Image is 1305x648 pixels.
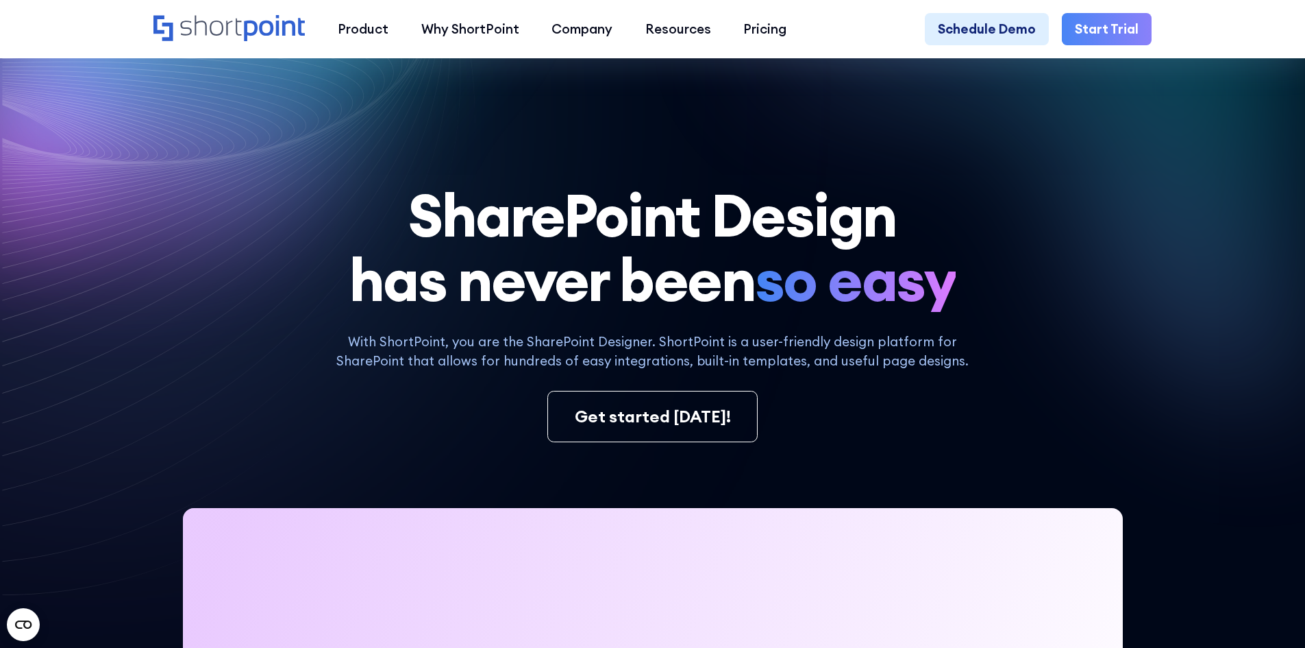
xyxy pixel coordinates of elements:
[728,13,804,46] a: Pricing
[321,13,405,46] a: Product
[629,13,728,46] a: Resources
[547,391,757,443] a: Get started [DATE]!
[743,19,786,39] div: Pricing
[1058,489,1305,648] div: Widget συνομιλίας
[645,19,711,39] div: Resources
[421,19,519,39] div: Why ShortPoint
[1058,489,1305,648] iframe: Chat Widget
[925,13,1049,46] a: Schedule Demo
[322,332,982,371] p: With ShortPoint, you are the SharePoint Designer. ShortPoint is a user-friendly design platform f...
[575,405,731,429] div: Get started [DATE]!
[551,19,612,39] div: Company
[338,19,388,39] div: Product
[755,248,956,312] span: so easy
[405,13,536,46] a: Why ShortPoint
[1062,13,1152,46] a: Start Trial
[153,183,1152,313] h1: SharePoint Design has never been
[153,15,305,43] a: Home
[7,608,40,641] button: Open CMP widget
[535,13,629,46] a: Company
